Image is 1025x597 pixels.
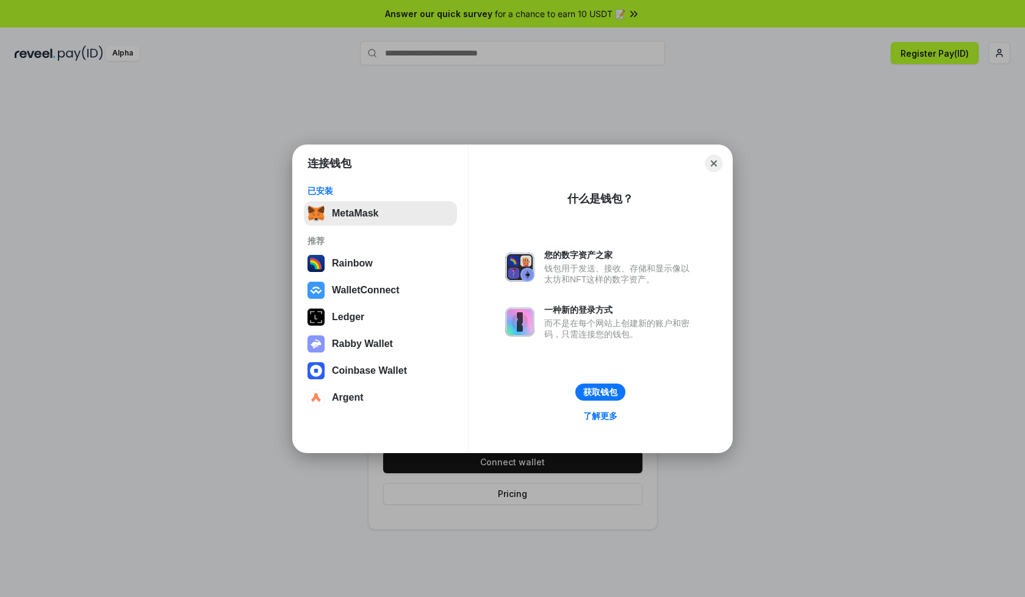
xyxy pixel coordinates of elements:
[307,156,351,171] h1: 连接钱包
[304,385,457,410] button: Argent
[544,318,696,340] div: 而不是在每个网站上创建新的账户和密码，只需连接您的钱包。
[544,304,696,315] div: 一种新的登录方式
[544,249,696,260] div: 您的数字资产之家
[332,208,378,219] div: MetaMask
[304,251,457,276] button: Rainbow
[304,201,457,226] button: MetaMask
[544,263,696,285] div: 钱包用于发送、接收、存储和显示像以太坊和NFT这样的数字资产。
[576,408,625,424] a: 了解更多
[567,191,633,206] div: 什么是钱包？
[332,338,393,349] div: Rabby Wallet
[307,235,453,246] div: 推荐
[307,185,453,196] div: 已安装
[332,258,373,269] div: Rainbow
[505,252,534,282] img: svg+xml,%3Csvg%20xmlns%3D%22http%3A%2F%2Fwww.w3.org%2F2000%2Fsvg%22%20fill%3D%22none%22%20viewBox...
[583,410,617,421] div: 了解更多
[575,384,625,401] button: 获取钱包
[307,362,325,379] img: svg+xml,%3Csvg%20width%3D%2228%22%20height%3D%2228%22%20viewBox%3D%220%200%2028%2028%22%20fill%3D...
[332,365,407,376] div: Coinbase Wallet
[307,335,325,352] img: svg+xml,%3Csvg%20xmlns%3D%22http%3A%2F%2Fwww.w3.org%2F2000%2Fsvg%22%20fill%3D%22none%22%20viewBox...
[505,307,534,337] img: svg+xml,%3Csvg%20xmlns%3D%22http%3A%2F%2Fwww.w3.org%2F2000%2Fsvg%22%20fill%3D%22none%22%20viewBox...
[304,359,457,383] button: Coinbase Wallet
[307,282,325,299] img: svg+xml,%3Csvg%20width%3D%2228%22%20height%3D%2228%22%20viewBox%3D%220%200%2028%2028%22%20fill%3D...
[307,255,325,272] img: svg+xml,%3Csvg%20width%3D%22120%22%20height%3D%22120%22%20viewBox%3D%220%200%20120%20120%22%20fil...
[705,155,722,172] button: Close
[304,305,457,329] button: Ledger
[304,278,457,302] button: WalletConnect
[332,392,364,403] div: Argent
[307,389,325,406] img: svg+xml,%3Csvg%20width%3D%2228%22%20height%3D%2228%22%20viewBox%3D%220%200%2028%2028%22%20fill%3D...
[307,309,325,326] img: svg+xml,%3Csvg%20xmlns%3D%22http%3A%2F%2Fwww.w3.org%2F2000%2Fsvg%22%20width%3D%2228%22%20height%3...
[332,285,400,296] div: WalletConnect
[583,387,617,398] div: 获取钱包
[304,332,457,356] button: Rabby Wallet
[307,205,325,222] img: svg+xml,%3Csvg%20fill%3D%22none%22%20height%3D%2233%22%20viewBox%3D%220%200%2035%2033%22%20width%...
[332,312,364,323] div: Ledger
